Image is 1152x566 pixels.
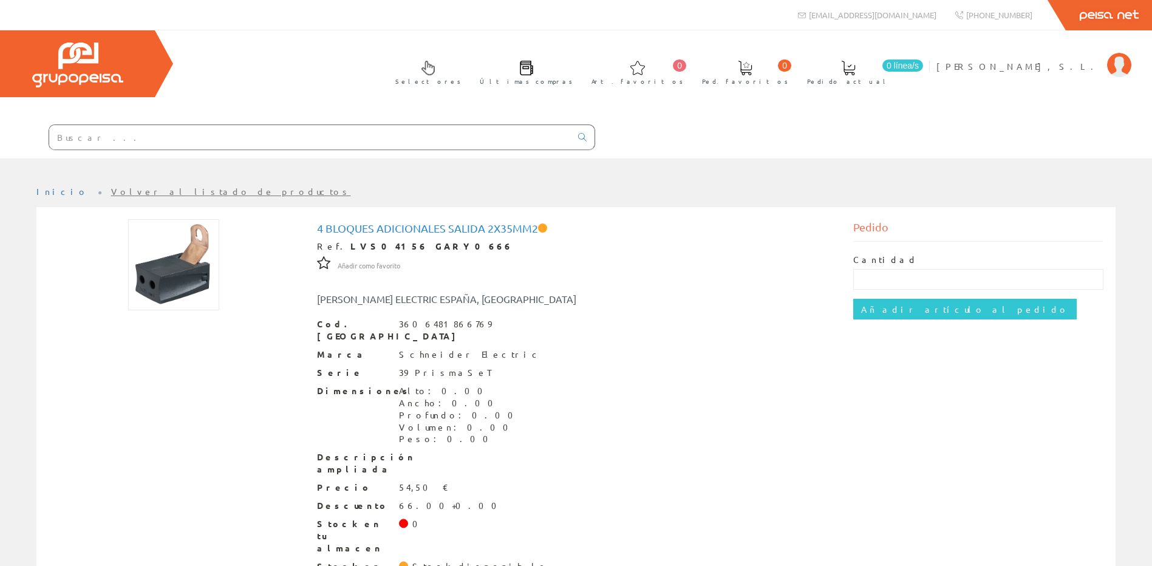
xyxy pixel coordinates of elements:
[399,318,491,330] div: 3606481866769
[317,222,836,234] h1: 4 Bloques adicionales Salida 2x35mm2
[317,385,390,397] span: Dimensiones
[936,50,1131,62] a: [PERSON_NAME], S.L.
[399,482,449,494] div: 54,50 €
[807,75,890,87] span: Pedido actual
[338,261,400,271] span: Añadir como favorito
[853,219,1103,242] div: Pedido
[383,50,467,92] a: Selectores
[702,75,788,87] span: Ped. favoritos
[308,292,621,306] div: [PERSON_NAME] ELECTRIC ESPAÑA, [GEOGRAPHIC_DATA]
[317,482,390,494] span: Precio
[399,500,504,512] div: 66.00+0.00
[399,433,520,445] div: Peso: 0.00
[399,367,491,379] div: 39 PrismaSeT
[412,518,425,530] div: 0
[350,240,513,251] strong: LVS04156 GARY0666
[809,10,936,20] span: [EMAIL_ADDRESS][DOMAIN_NAME]
[317,500,390,512] span: Descuento
[399,409,520,421] div: Profundo: 0.00
[853,299,1077,319] input: Añadir artículo al pedido
[399,385,520,397] div: Alto: 0.00
[591,75,683,87] span: Art. favoritos
[778,60,791,72] span: 0
[338,259,400,270] a: Añadir como favorito
[317,451,390,476] span: Descripción ampliada
[399,397,520,409] div: Ancho: 0.00
[399,349,542,361] div: Schneider Electric
[111,186,351,197] a: Volver al listado de productos
[399,421,520,434] div: Volumen: 0.00
[317,367,390,379] span: Serie
[853,254,918,266] label: Cantidad
[32,43,123,87] img: Grupo Peisa
[36,186,88,197] a: Inicio
[468,50,579,92] a: Últimas compras
[673,60,686,72] span: 0
[317,349,390,361] span: Marca
[317,518,390,554] span: Stock en tu almacen
[49,125,571,149] input: Buscar ...
[128,219,219,310] img: Foto artículo 4 Bloques adicionales Salida 2x35mm2 (150x150)
[480,75,573,87] span: Últimas compras
[317,240,836,253] div: Ref.
[395,75,461,87] span: Selectores
[966,10,1032,20] span: [PHONE_NUMBER]
[882,60,923,72] span: 0 línea/s
[317,318,390,343] span: Cod. [GEOGRAPHIC_DATA]
[936,60,1101,72] span: [PERSON_NAME], S.L.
